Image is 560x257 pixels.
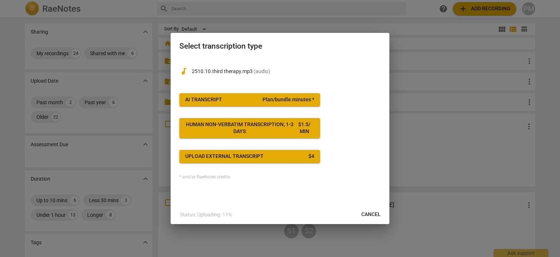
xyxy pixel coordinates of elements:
[361,211,381,218] span: Cancel
[179,67,188,76] span: audiotrack
[192,68,381,75] p: 2510.10.third therapy.mp3(audio)
[262,96,314,103] span: Plan/bundle minutes *
[355,208,386,221] button: Cancel
[308,153,314,160] div: $ 4
[185,153,264,160] div: Upload external transcript
[294,121,315,135] div: $ 1.5 / min
[179,175,381,180] div: * and/or RaeNotes credits
[254,68,270,74] span: ( audio )
[185,121,294,135] div: Human non-verbatim transcription, 1-3 days
[179,93,320,106] button: AI TranscriptPlan/bundle minutes *
[180,211,232,219] p: Status: Uploading: 11%
[179,42,381,51] h2: Select transcription type
[179,118,320,138] button: Human non-verbatim transcription, 1-3 days$1.5/ min
[185,96,222,103] div: AI Transcript
[179,150,320,163] button: Upload external transcript$4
